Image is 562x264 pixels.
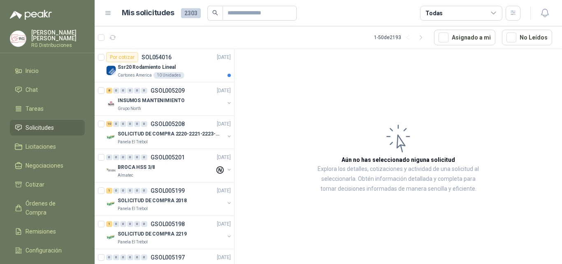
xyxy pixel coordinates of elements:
[106,132,116,142] img: Company Logo
[118,172,133,179] p: Almatec
[106,65,116,75] img: Company Logo
[26,123,54,132] span: Solicitudes
[118,230,187,238] p: SOLICITUD DE COMPRA 2219
[502,30,552,45] button: No Leídos
[106,255,112,260] div: 0
[26,180,44,189] span: Cotizar
[118,197,187,205] p: SOLICITUD DE COMPRA 2018
[118,130,220,138] p: SOLICITUD DE COMPRA 2220-2221-2223-2224
[217,87,231,95] p: [DATE]
[317,164,480,194] p: Explora los detalles, cotizaciones y actividad de una solicitud al seleccionarla. Obtén informaci...
[106,221,112,227] div: 1
[141,154,147,160] div: 0
[151,121,185,127] p: GSOL005208
[26,161,63,170] span: Negociaciones
[141,221,147,227] div: 0
[106,232,116,242] img: Company Logo
[141,255,147,260] div: 0
[31,43,85,48] p: RG Distribuciones
[120,255,126,260] div: 0
[106,152,232,179] a: 0 0 0 0 0 0 GSOL005201[DATE] Company LogoBROCA HSS 3/8Almatec
[26,85,38,94] span: Chat
[10,82,85,98] a: Chat
[10,63,85,79] a: Inicio
[10,196,85,220] a: Órdenes de Compra
[113,154,119,160] div: 0
[127,154,133,160] div: 0
[122,7,174,19] h1: Mis solicitudes
[118,72,152,79] p: Cartones America
[10,10,52,20] img: Logo peakr
[106,186,232,212] a: 1 0 0 0 0 0 GSOL005199[DATE] Company LogoSOLICITUD DE COMPRA 2018Panela El Trébol
[95,49,234,82] a: Por cotizarSOL054016[DATE] Company LogoSsr20 Rodamiento LinealCartones America10 Unidades
[134,255,140,260] div: 0
[106,88,112,93] div: 8
[217,120,231,128] p: [DATE]
[217,187,231,195] p: [DATE]
[26,66,39,75] span: Inicio
[127,221,133,227] div: 0
[10,120,85,136] a: Solicitudes
[113,255,119,260] div: 0
[134,221,140,227] div: 0
[217,220,231,228] p: [DATE]
[106,219,232,245] a: 1 0 0 0 0 0 GSOL005198[DATE] Company LogoSOLICITUD DE COMPRA 2219Panela El Trébol
[141,188,147,194] div: 0
[10,177,85,192] a: Cotizar
[151,255,185,260] p: GSOL005197
[142,54,172,60] p: SOL054016
[10,139,85,154] a: Licitaciones
[10,158,85,173] a: Negociaciones
[127,88,133,93] div: 0
[151,188,185,194] p: GSOL005199
[181,8,201,18] span: 2303
[120,121,126,127] div: 0
[10,243,85,258] a: Configuración
[106,166,116,175] img: Company Logo
[106,199,116,209] img: Company Logo
[120,154,126,160] div: 0
[26,104,44,113] span: Tareas
[118,105,141,112] p: Grupo North
[127,188,133,194] div: 0
[106,52,138,62] div: Por cotizar
[134,154,140,160] div: 0
[120,221,126,227] div: 0
[127,121,133,127] div: 0
[127,255,133,260] div: 0
[134,88,140,93] div: 0
[134,121,140,127] div: 0
[113,121,119,127] div: 0
[217,54,231,61] p: [DATE]
[120,188,126,194] div: 0
[106,154,112,160] div: 0
[141,88,147,93] div: 0
[106,99,116,109] img: Company Logo
[217,154,231,161] p: [DATE]
[26,227,56,236] span: Remisiones
[26,199,77,217] span: Órdenes de Compra
[118,139,148,145] p: Panela El Trébol
[106,86,232,112] a: 8 0 0 0 0 0 GSOL005209[DATE] Company LogoINSUMOS MANTENIMIENTOGrupo North
[113,188,119,194] div: 0
[31,30,85,41] p: [PERSON_NAME] [PERSON_NAME]
[374,31,427,44] div: 1 - 50 de 2193
[10,31,26,47] img: Company Logo
[120,88,126,93] div: 0
[151,221,185,227] p: GSOL005198
[26,246,62,255] span: Configuración
[113,88,119,93] div: 0
[10,224,85,239] a: Remisiones
[134,188,140,194] div: 0
[153,72,184,79] div: 10 Unidades
[118,206,148,212] p: Panela El Trébol
[341,155,455,164] h3: Aún no has seleccionado niguna solicitud
[106,188,112,194] div: 1
[118,239,148,245] p: Panela El Trébol
[106,121,112,127] div: 10
[151,88,185,93] p: GSOL005209
[425,9,443,18] div: Todas
[118,97,184,105] p: INSUMOS MANTENIMIENTO
[26,142,56,151] span: Licitaciones
[118,164,155,171] p: BROCA HSS 3/8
